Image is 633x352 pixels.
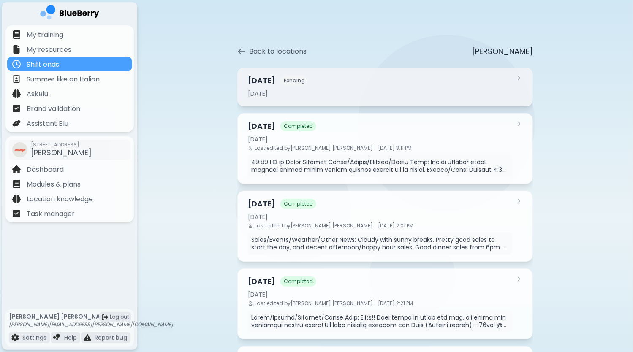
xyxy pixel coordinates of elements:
[248,198,275,210] h3: [DATE]
[12,209,21,218] img: file icon
[11,334,19,341] img: file icon
[27,119,68,129] p: Assistant Blu
[12,180,21,188] img: file icon
[12,165,21,173] img: file icon
[251,236,509,251] p: Sales/Events/Weather/Other News: Cloudy with sunny breaks. Pretty good sales to start the day, an...
[40,5,99,22] img: company logo
[9,313,173,320] p: [PERSON_NAME] [PERSON_NAME]
[84,334,91,341] img: file icon
[12,104,21,113] img: file icon
[95,334,127,341] p: Report bug
[27,89,48,99] p: AskBlu
[27,45,71,55] p: My resources
[248,291,512,298] div: [DATE]
[472,46,533,57] p: [PERSON_NAME]
[12,75,21,83] img: file icon
[280,199,316,209] span: Completed
[12,30,21,39] img: file icon
[248,120,275,132] h3: [DATE]
[27,74,100,84] p: Summer like an Italian
[27,194,93,204] p: Location knowledge
[22,334,46,341] p: Settings
[237,46,307,57] button: Back to locations
[12,89,21,98] img: file icon
[248,90,512,97] div: [DATE]
[31,141,92,148] span: [STREET_ADDRESS]
[12,60,21,68] img: file icon
[255,300,373,307] span: Last edited by [PERSON_NAME] [PERSON_NAME]
[110,314,129,320] span: Log out
[27,104,80,114] p: Brand validation
[12,119,21,127] img: file icon
[248,276,275,287] h3: [DATE]
[102,314,108,320] img: logout
[280,276,316,287] span: Completed
[27,30,63,40] p: My training
[248,135,512,143] div: [DATE]
[378,222,413,229] span: [DATE] 2:01 PM
[12,45,21,54] img: file icon
[248,75,275,87] h3: [DATE]
[378,300,413,307] span: [DATE] 2:21 PM
[280,76,308,86] span: Pending
[12,142,27,157] img: company thumbnail
[251,314,509,329] p: Lorem/Ipsumd/Sitamet/Conse Adip: Elits!! Doei tempo in utlab etd mag, ali enima min veniamqui nos...
[251,158,509,173] p: 49:89 LO ip Dolor Sitamet Conse/Adipis/Elitsed/Doeiu Temp: Incidi utlabor etdol, magnaal enimad m...
[27,60,59,70] p: Shift ends
[255,145,373,152] span: Last edited by [PERSON_NAME] [PERSON_NAME]
[255,222,373,229] span: Last edited by [PERSON_NAME] [PERSON_NAME]
[31,147,92,158] span: [PERSON_NAME]
[27,179,81,190] p: Modules & plans
[27,165,64,175] p: Dashboard
[9,321,173,328] p: [PERSON_NAME][EMAIL_ADDRESS][PERSON_NAME][DOMAIN_NAME]
[53,334,61,341] img: file icon
[248,213,512,221] div: [DATE]
[12,195,21,203] img: file icon
[280,121,316,131] span: Completed
[27,209,75,219] p: Task manager
[64,334,77,341] p: Help
[378,145,412,152] span: [DATE] 3:11 PM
